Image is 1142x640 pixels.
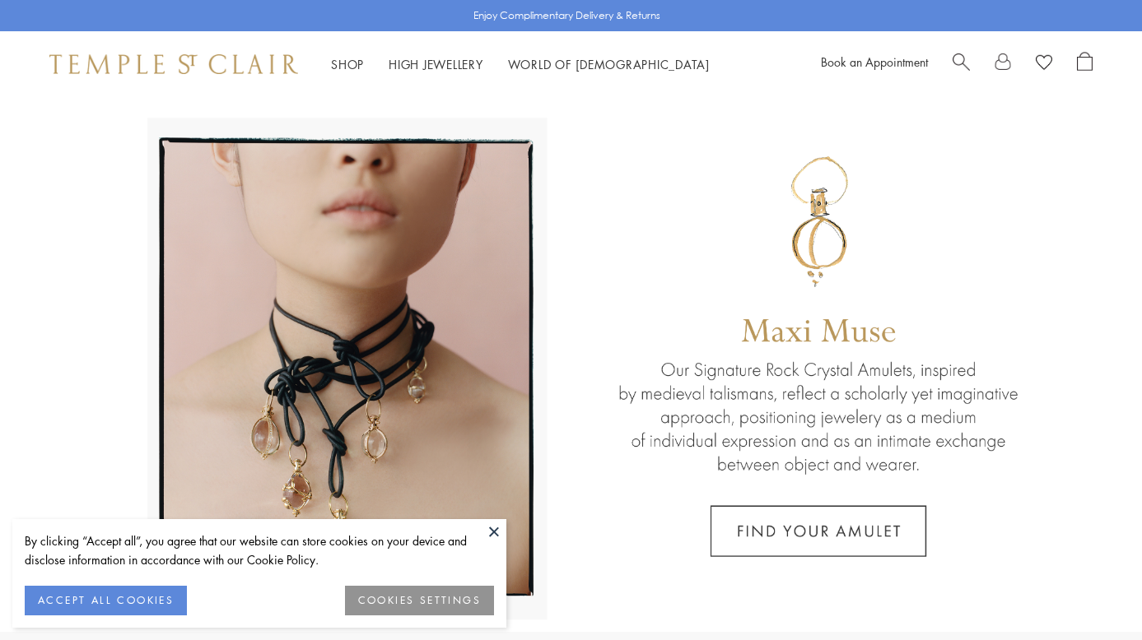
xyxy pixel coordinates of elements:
button: ACCEPT ALL COOKIES [25,586,187,615]
a: Search [953,52,970,77]
button: COOKIES SETTINGS [345,586,494,615]
a: World of [DEMOGRAPHIC_DATA]World of [DEMOGRAPHIC_DATA] [508,56,710,72]
nav: Main navigation [331,54,710,75]
img: Temple St. Clair [49,54,298,74]
p: Enjoy Complimentary Delivery & Returns [473,7,660,24]
a: Book an Appointment [821,53,928,70]
div: By clicking “Accept all”, you agree that our website can store cookies on your device and disclos... [25,531,494,569]
a: ShopShop [331,56,364,72]
a: High JewelleryHigh Jewellery [389,56,483,72]
a: Open Shopping Bag [1077,52,1093,77]
a: View Wishlist [1036,52,1052,77]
